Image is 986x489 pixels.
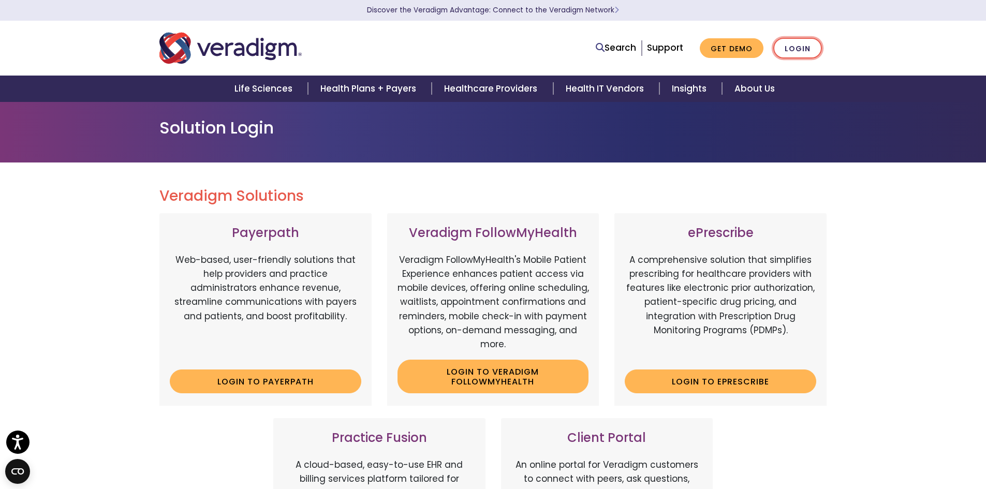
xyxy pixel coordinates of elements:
[159,31,302,65] img: Veradigm logo
[625,369,816,393] a: Login to ePrescribe
[625,226,816,241] h3: ePrescribe
[659,76,722,102] a: Insights
[625,253,816,362] p: A comprehensive solution that simplifies prescribing for healthcare providers with features like ...
[398,360,589,393] a: Login to Veradigm FollowMyHealth
[398,226,589,241] h3: Veradigm FollowMyHealth
[170,226,361,241] h3: Payerpath
[914,458,974,477] iframe: Drift Chat Widget
[5,459,30,484] button: Open CMP widget
[170,369,361,393] a: Login to Payerpath
[284,431,475,446] h3: Practice Fusion
[159,187,827,205] h2: Veradigm Solutions
[432,76,553,102] a: Healthcare Providers
[614,5,619,15] span: Learn More
[159,118,827,138] h1: Solution Login
[596,41,636,55] a: Search
[773,38,822,59] a: Login
[367,5,619,15] a: Discover the Veradigm Advantage: Connect to the Veradigm NetworkLearn More
[553,76,659,102] a: Health IT Vendors
[308,76,432,102] a: Health Plans + Payers
[170,253,361,362] p: Web-based, user-friendly solutions that help providers and practice administrators enhance revenu...
[222,76,308,102] a: Life Sciences
[511,431,703,446] h3: Client Portal
[398,253,589,351] p: Veradigm FollowMyHealth's Mobile Patient Experience enhances patient access via mobile devices, o...
[647,41,683,54] a: Support
[700,38,763,58] a: Get Demo
[722,76,787,102] a: About Us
